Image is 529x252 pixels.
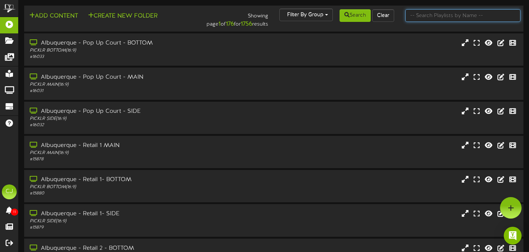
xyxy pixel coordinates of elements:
[372,9,394,22] button: Clear
[11,209,18,216] span: 11
[30,54,227,60] div: # 16033
[30,39,227,48] div: Albuquerque - Pop Up Court - BOTTOM
[340,9,371,22] button: Search
[30,141,227,150] div: Albuquerque - Retail 1 MAIN
[279,9,333,21] button: Filter By Group
[30,73,227,82] div: Albuquerque - Pop Up Court - MAIN
[86,12,160,21] button: Create New Folder
[30,116,227,122] div: PICKLR SIDE ( 16:9 )
[504,227,522,245] div: Open Intercom Messenger
[30,107,227,116] div: Albuquerque - Pop Up Court - SIDE
[218,21,221,27] strong: 1
[241,21,252,27] strong: 1756
[30,88,227,94] div: # 16031
[30,225,227,231] div: # 15879
[30,82,227,88] div: PICKLR MAIN ( 16:9 )
[30,48,227,54] div: PICKLR BOTTOM ( 16:9 )
[30,184,227,190] div: PICKLR BOTTOM ( 16:9 )
[30,122,227,128] div: # 16032
[190,9,274,29] div: Showing page of for results
[226,21,234,27] strong: 176
[30,210,227,218] div: Albuquerque - Retail 1- SIDE
[2,184,17,199] div: CJ
[27,12,80,21] button: Add Content
[30,190,227,197] div: # 15880
[30,176,227,184] div: Albuquerque - Retail 1- BOTTOM
[405,9,520,22] input: -- Search Playlists by Name --
[30,218,227,225] div: PICKLR SIDE ( 16:9 )
[30,156,227,163] div: # 15878
[30,150,227,156] div: PICKLR MAIN ( 16:9 )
